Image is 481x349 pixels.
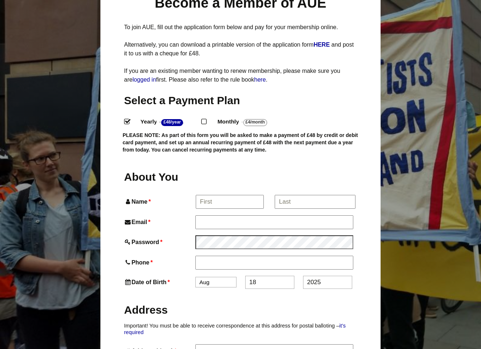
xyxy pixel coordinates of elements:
span: Select a Payment Plan [124,94,240,106]
p: Alternatively, you can download a printable version of the application form and post it to us wit... [124,40,357,58]
label: Email [124,217,194,227]
a: here [254,77,266,83]
strong: £4/Month [243,119,267,126]
input: Last [275,195,356,209]
p: To join AUE, fill out the application form below and pay for your membership online. [124,23,357,32]
input: First [196,195,264,209]
strong: HERE [314,42,330,48]
label: Name [124,197,194,207]
label: Monthly - . [211,117,285,127]
a: HERE [314,42,331,48]
strong: £48/Year [161,119,183,126]
h2: About You [124,170,194,184]
a: logged in [132,77,156,83]
h2: Address [124,303,357,317]
p: Important! You must be able to receive correspondence at this address for postal balloting – [124,322,357,336]
p: If you are an existing member wanting to renew membership, please make sure you are first. Please... [124,67,357,84]
label: Date of Birth [124,277,194,287]
label: Password [124,237,194,247]
a: it’s required [124,323,346,335]
label: Phone [124,258,194,267]
label: Yearly - . [134,117,201,127]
